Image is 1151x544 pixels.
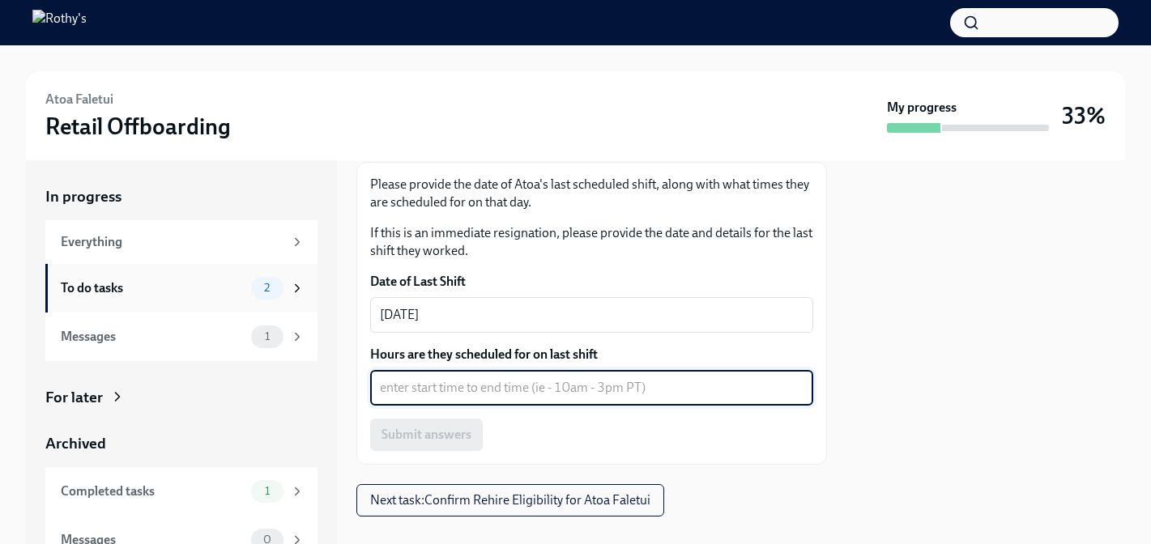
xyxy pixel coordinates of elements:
span: Next task : Confirm Rehire Eligibility for Atoa Faletui [370,492,650,508]
strong: My progress [887,99,957,117]
a: Completed tasks1 [45,467,318,516]
p: Please provide the date of Atoa's last scheduled shift, along with what times they are scheduled ... [370,176,813,211]
div: Everything [61,233,283,251]
a: In progress [45,186,318,207]
span: 2 [254,282,279,294]
a: Archived [45,433,318,454]
a: Everything [45,220,318,264]
a: Messages1 [45,312,318,361]
p: If this is an immediate resignation, please provide the date and details for the last shift they ... [370,224,813,260]
label: Date of Last Shift [370,273,813,291]
a: For later [45,387,318,408]
h6: Atoa Faletui [45,91,113,108]
div: To do tasks [61,279,245,297]
h3: 33% [1062,101,1106,130]
span: 1 [255,485,279,497]
div: For later [45,387,103,408]
button: Next task:Confirm Rehire Eligibility for Atoa Faletui [356,484,664,516]
label: Hours are they scheduled for on last shift [370,346,813,363]
span: 1 [255,330,279,342]
h3: Retail Offboarding [45,112,231,141]
img: Rothy's [32,10,87,36]
div: Messages [61,328,245,346]
a: To do tasks2 [45,264,318,312]
div: Completed tasks [61,482,245,500]
textarea: [DATE] [380,305,804,325]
